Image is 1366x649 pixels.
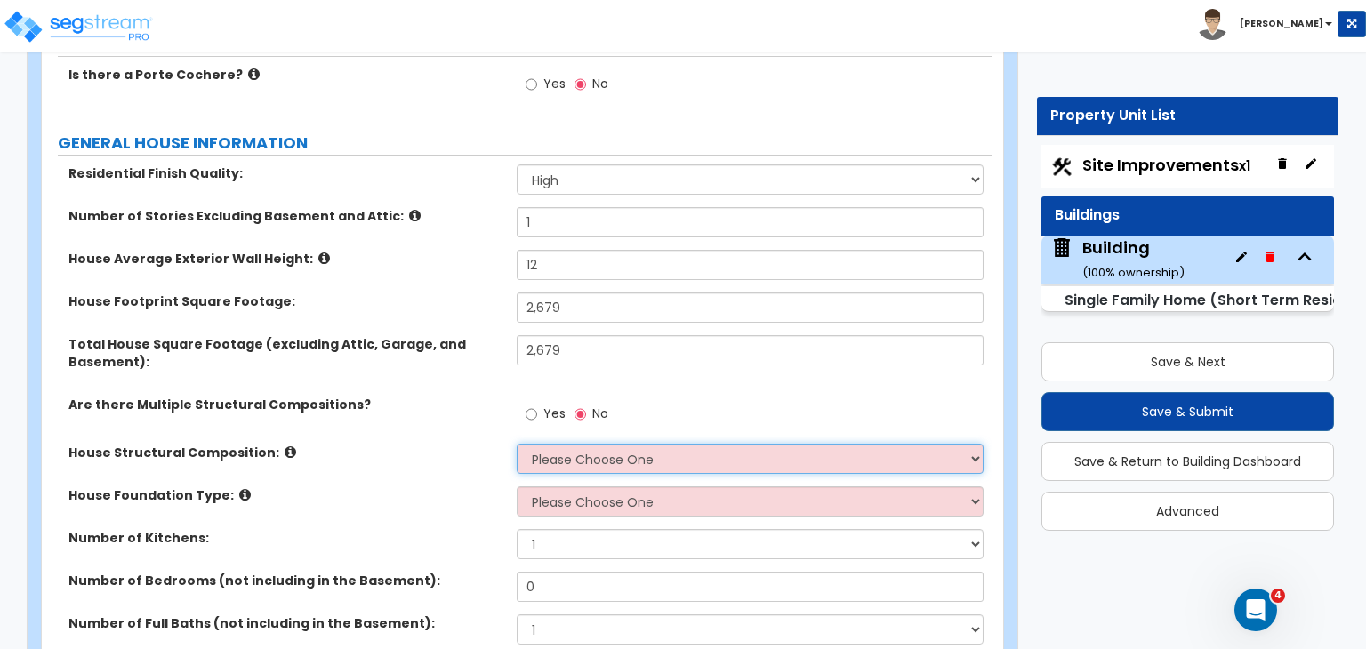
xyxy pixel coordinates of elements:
span: Yes [543,405,566,422]
img: logo_pro_r.png [3,9,154,44]
button: Save & Submit [1041,392,1334,431]
label: House Foundation Type: [68,486,503,504]
div: Buildings [1055,205,1321,226]
label: Total House Square Footage (excluding Attic, Garage, and Basement): [68,335,503,371]
label: Number of Bedrooms (not including in the Basement): [68,572,503,589]
input: Yes [526,75,537,94]
label: GENERAL HOUSE INFORMATION [58,132,992,155]
i: click for more info! [318,252,330,265]
img: building.svg [1050,236,1073,260]
button: Save & Return to Building Dashboard [1041,442,1334,481]
span: No [592,405,608,422]
label: House Structural Composition: [68,444,503,461]
button: Advanced [1041,492,1334,531]
label: Is there a Porte Cochere? [68,66,503,84]
small: ( 100 % ownership) [1082,264,1185,281]
label: Number of Full Baths (not including in the Basement): [68,614,503,632]
label: Number of Stories Excluding Basement and Attic: [68,207,503,225]
div: Property Unit List [1050,106,1325,126]
span: Site Improvements [1082,154,1250,176]
label: Are there Multiple Structural Compositions? [68,396,503,413]
input: No [575,75,586,94]
i: click for more info! [239,488,251,501]
input: Yes [526,405,537,424]
div: Building [1082,236,1185,282]
i: click for more info! [248,68,260,81]
label: House Average Exterior Wall Height: [68,250,503,268]
label: Residential Finish Quality: [68,164,503,182]
button: Save & Next [1041,342,1334,381]
input: No [575,405,586,424]
img: Construction.png [1050,156,1073,179]
small: x1 [1239,156,1250,175]
label: House Footprint Square Footage: [68,292,503,310]
i: click for more info! [285,445,296,459]
span: Building [1050,236,1185,282]
span: No [592,75,608,92]
i: click for more info! [409,209,421,222]
label: Number of Kitchens: [68,529,503,547]
b: [PERSON_NAME] [1240,17,1323,30]
span: Yes [543,75,566,92]
iframe: Intercom live chat [1234,589,1277,631]
span: 4 [1271,589,1285,603]
img: avatar.png [1197,9,1228,40]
